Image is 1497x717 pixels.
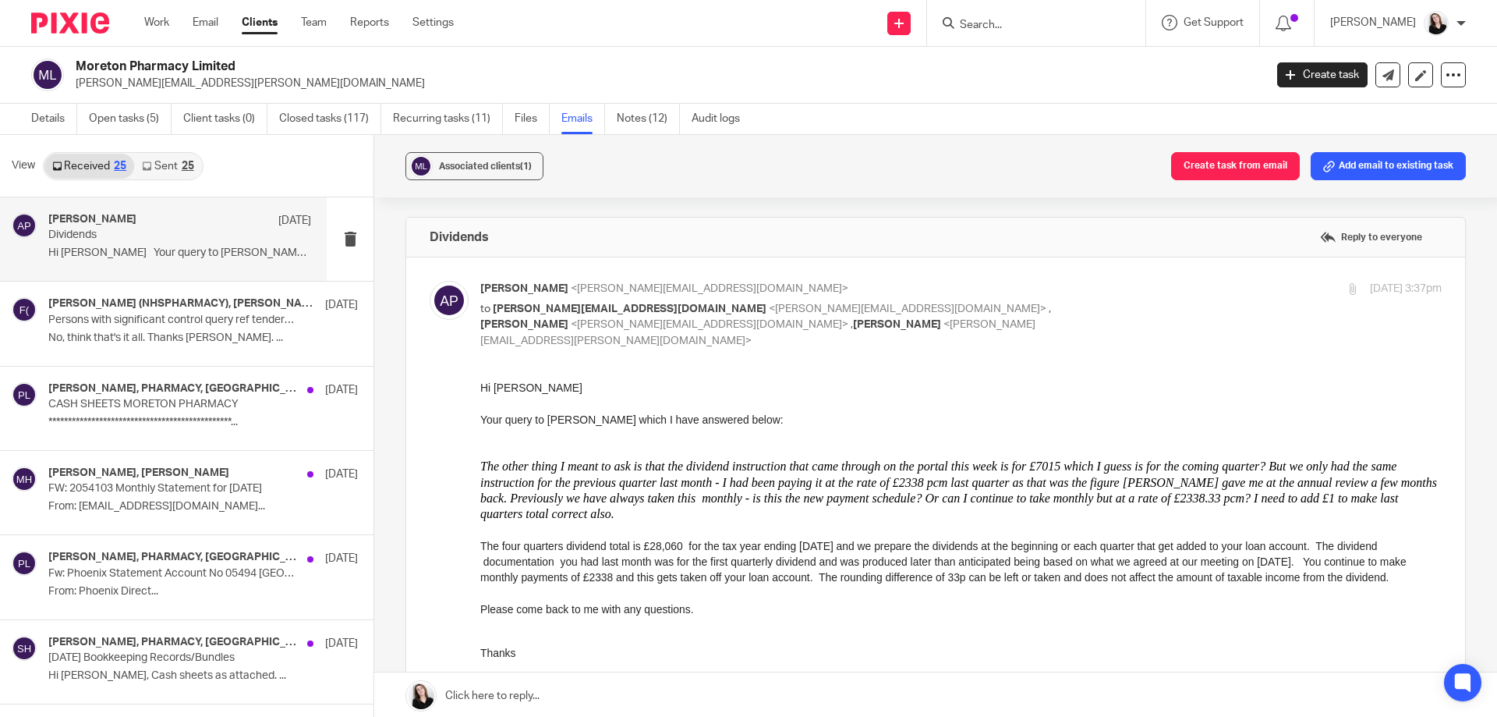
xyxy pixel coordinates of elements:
[12,467,37,492] img: svg%3E
[182,161,194,172] div: 25
[114,161,126,172] div: 25
[520,162,532,171] span: (1)
[144,15,169,30] a: Work
[115,541,228,554] a: [URL][DOMAIN_NAME]
[31,59,64,91] img: svg%3E
[44,154,134,179] a: Received25
[325,382,358,398] p: [DATE]
[430,229,489,245] h4: Dividends
[48,247,311,260] p: Hi [PERSON_NAME] Your query to [PERSON_NAME] which...
[851,319,853,330] span: ,
[430,281,469,320] img: svg%3E
[134,154,201,179] a: Sent25
[48,636,299,649] h4: [PERSON_NAME], PHARMACY, [GEOGRAPHIC_DATA] (MORETON PHARMACY LTD)
[325,551,358,566] p: [DATE]
[48,398,296,411] p: CASH SHEETS MORETON PHARMACY
[12,636,37,661] img: svg%3E
[325,636,358,651] p: [DATE]
[31,12,109,34] img: Pixie
[692,104,752,134] a: Audit logs
[439,162,532,171] span: Associated clients
[48,229,259,242] p: Dividends
[1316,225,1426,249] label: Reply to everyone
[561,104,605,134] a: Emails
[853,319,941,330] span: [PERSON_NAME]
[8,462,74,474] a: [DOMAIN_NAME]
[571,283,848,294] span: <[PERSON_NAME][EMAIL_ADDRESS][DOMAIN_NAME]>
[1424,11,1449,36] img: HR%20Andrew%20Price_Molly_Poppy%20Jakes%20Photography-7.jpg
[480,303,490,314] span: to
[12,297,37,322] img: svg%3E
[325,297,358,313] p: [DATE]
[278,213,311,229] p: [DATE]
[493,303,766,314] span: [PERSON_NAME][EMAIL_ADDRESS][DOMAIN_NAME]
[682,620,823,633] a: [EMAIL_ADDRESS][DOMAIN_NAME]
[1049,303,1051,314] span: ,
[325,467,358,482] p: [DATE]
[183,104,267,134] a: Client tasks (0)
[515,104,550,134] a: Files
[2,701,373,711] span: [PERSON_NAME] & Co Limited - Registered in [GEOGRAPHIC_DATA] - Company number 7183803
[409,154,433,178] img: svg%3E
[5,446,147,459] a: [EMAIL_ADDRESS][DOMAIN_NAME]
[31,104,77,134] a: Details
[301,15,327,30] a: Team
[279,104,381,134] a: Closed tasks (117)
[242,15,278,30] a: Clients
[12,382,37,407] img: svg%3E
[48,382,299,396] h4: [PERSON_NAME], PHARMACY, [GEOGRAPHIC_DATA] (MORETON PHARMACY LTD)
[76,76,1254,91] p: [PERSON_NAME][EMAIL_ADDRESS][PERSON_NAME][DOMAIN_NAME]
[5,449,147,458] span: [EMAIL_ADDRESS][DOMAIN_NAME]
[480,319,568,330] span: [PERSON_NAME]
[48,482,296,495] p: FW: 2054103 Monthly Statement for [DATE]
[571,319,848,330] span: <[PERSON_NAME][EMAIL_ADDRESS][DOMAIN_NAME]>
[958,19,1099,33] input: Search
[412,15,454,30] a: Settings
[1330,15,1416,30] p: [PERSON_NAME]
[89,104,172,134] a: Open tasks (5)
[12,551,37,576] img: svg%3E
[1370,281,1442,297] p: [DATE] 3:37pm
[48,669,358,683] p: Hi [PERSON_NAME], Cash sheets as attached. ...
[8,464,74,474] span: [DOMAIN_NAME]
[1277,62,1368,87] a: Create task
[12,213,37,238] img: svg%3E
[193,15,218,30] a: Email
[48,551,299,564] h4: [PERSON_NAME], PHARMACY, [GEOGRAPHIC_DATA] (MORETON PHARMACY LTD)
[48,585,358,598] p: From: Phoenix Direct...
[48,332,358,345] p: No, think that's it all. Thanks [PERSON_NAME]. ...
[682,623,823,632] span: [EMAIL_ADDRESS][DOMAIN_NAME]
[48,467,229,480] h4: [PERSON_NAME], [PERSON_NAME]
[76,59,1018,75] h2: Moreton Pharmacy Limited
[617,104,680,134] a: Notes (12)
[350,15,389,30] a: Reports
[480,283,568,294] span: [PERSON_NAME]
[48,314,296,327] p: Persons with significant control query ref tendering process for pharmacy services
[393,104,503,134] a: Recurring tasks (11)
[1184,17,1244,28] span: Get Support
[48,213,136,226] h4: [PERSON_NAME]
[48,500,358,513] p: From: [EMAIL_ADDRESS][DOMAIN_NAME]...
[48,651,296,665] p: [DATE] Bookkeeping Records/Bundles
[1311,152,1466,180] button: Add email to existing task
[1171,152,1300,180] button: Create task from email
[48,297,317,311] h4: [PERSON_NAME] (NHSPHARMACY), [PERSON_NAME]
[12,158,35,174] span: View
[480,319,1035,346] span: <[PERSON_NAME][EMAIL_ADDRESS][PERSON_NAME][DOMAIN_NAME]>
[405,152,543,180] button: Associated clients(1)
[48,567,296,580] p: Fw: Phoenix Statement Account No 05494 [GEOGRAPHIC_DATA]
[769,303,1046,314] span: <[PERSON_NAME][EMAIL_ADDRESS][DOMAIN_NAME]>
